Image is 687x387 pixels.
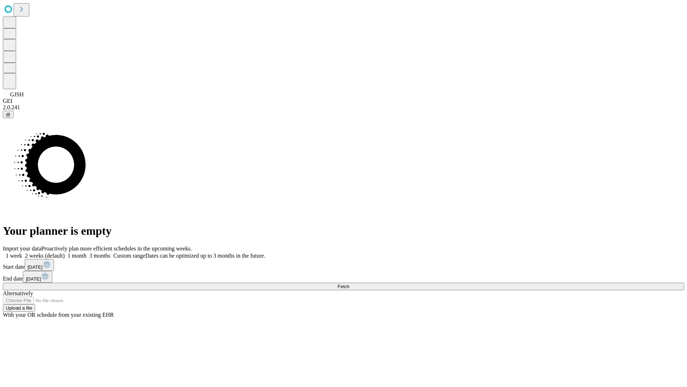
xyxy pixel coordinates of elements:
span: Fetch [337,284,349,289]
span: 1 week [6,253,22,259]
div: Start date [3,259,684,271]
span: 1 month [68,253,87,259]
span: Proactively plan more efficient schedules in the upcoming weeks. [42,245,192,252]
span: Alternatively [3,290,33,296]
div: End date [3,271,684,283]
span: [DATE] [26,276,41,282]
button: @ [3,111,14,118]
div: 2.0.241 [3,104,684,111]
h1: Your planner is empty [3,224,684,238]
button: Fetch [3,283,684,290]
div: GEI [3,98,684,104]
span: 2 weeks (default) [25,253,65,259]
span: With your OR schedule from your existing EHR [3,312,114,318]
span: Custom range [113,253,145,259]
button: Upload a file [3,304,35,312]
span: Dates can be optimized up to 3 months in the future. [145,253,265,259]
button: [DATE] [25,259,54,271]
span: GJSH [10,91,24,97]
span: @ [6,112,11,117]
button: [DATE] [23,271,52,283]
span: [DATE] [28,264,43,270]
span: Import your data [3,245,42,252]
span: 3 months [89,253,111,259]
